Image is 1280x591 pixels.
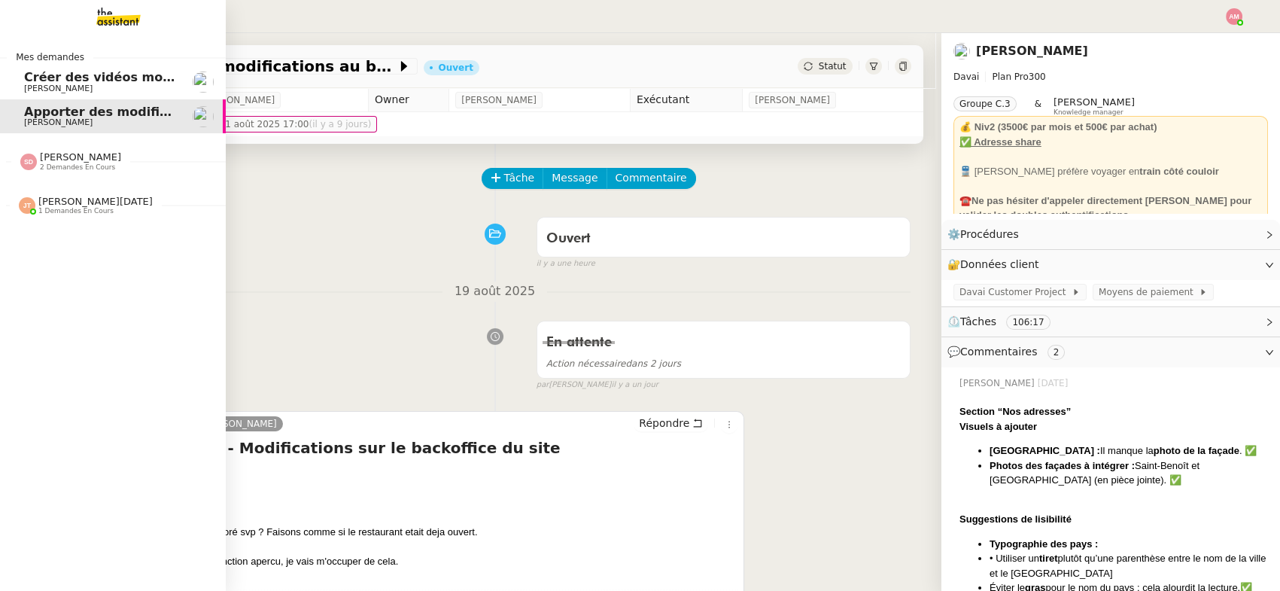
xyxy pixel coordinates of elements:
span: Données client [960,258,1039,270]
span: 2 demandes en cours [40,163,115,172]
button: Répondre [634,415,708,431]
a: [PERSON_NAME] [976,44,1088,58]
span: 300 [1029,72,1046,82]
span: Procédures [960,228,1019,240]
span: Moyens de paiement [1099,285,1199,300]
span: Répondre [639,416,689,431]
span: 🔐 [947,256,1045,273]
span: Commentaire [616,169,687,187]
span: 1 demandes en cours [38,207,114,215]
span: Knowledge manager [1053,108,1123,117]
span: Tâche [504,169,535,187]
span: Créer des vidéos montage pour Instagram [24,70,311,84]
span: [PERSON_NAME] [755,93,830,108]
span: Davai [953,72,979,82]
strong: Section “Nos adresses” [959,406,1071,417]
span: [PERSON_NAME] [40,151,121,163]
li: Saint-Benoît et [GEOGRAPHIC_DATA] (en pièce jointe). ✅ [990,458,1268,488]
li: Il manque la . ✅ [990,443,1268,458]
strong: photo de la façade [1154,445,1239,456]
span: [PERSON_NAME] [24,84,93,93]
strong: 💰 Niv2 (3500€ par mois et 500€ par achat) [959,121,1157,133]
span: Action nécessaire [546,358,626,369]
a: [PERSON_NAME] [196,417,283,431]
span: Message [552,169,597,187]
span: [PERSON_NAME] [959,376,1038,390]
span: Ouvert [546,232,591,245]
div: 🚆 [PERSON_NAME] préfère voyager en [959,164,1262,179]
strong: train côté couloir [1139,166,1218,177]
div: ⏲️Tâches 106:17 [941,307,1280,337]
td: Exécutant [630,88,742,112]
button: Commentaire [607,168,696,189]
nz-tag: 2 [1047,345,1066,360]
span: En attente [546,336,612,349]
span: [DATE] [1038,376,1072,390]
img: users%2F37wbV9IbQuXMU0UH0ngzBXzaEe12%2Favatar%2Fcba66ece-c48a-48c8-9897-a2adc1834457 [193,72,214,93]
span: [PERSON_NAME] [1053,96,1135,108]
span: Mes demandes [7,50,93,65]
span: par [537,379,549,391]
div: Bonjour [PERSON_NAME], [86,466,738,481]
span: [PERSON_NAME] [461,93,537,108]
span: [PERSON_NAME][DATE] [38,196,153,207]
span: Apporter des modifications au backoffice du site [24,105,353,119]
button: Tâche [482,168,544,189]
div: ⚙️Procédures [941,220,1280,249]
span: [PERSON_NAME] [24,117,93,127]
img: svg [19,197,35,214]
span: Commentaires [960,346,1037,358]
td: Owner [369,88,449,112]
nz-tag: Groupe C.3 [953,96,1017,111]
span: ⚙️ [947,226,1026,243]
u: ✅ Adresse share [959,136,1041,148]
span: ⏲️ [947,315,1063,327]
img: users%2FtCsipqtBlIT0KMI9BbuMozwVXMC3%2Favatar%2Fa3e4368b-cceb-4a6e-a304-dbe285d974c7 [193,106,214,127]
strong: Typographie des pays : [990,538,1098,550]
nz-tag: 106:17 [1006,315,1050,330]
small: [PERSON_NAME] [537,379,658,391]
strong: tiret [1039,553,1058,564]
button: Message [543,168,607,189]
span: Statut [819,61,847,72]
img: svg [20,154,37,170]
div: Pardonnez mon retour tardif. [86,495,738,510]
strong: Suggestions de lisibilité [959,513,1072,525]
span: lun. 11 août 2025 17:00 [199,117,371,132]
span: [PERSON_NAME] [199,93,275,108]
strong: [GEOGRAPHIC_DATA] : [990,445,1100,456]
span: Plan Pro [992,72,1028,82]
img: users%2FtCsipqtBlIT0KMI9BbuMozwVXMC3%2Favatar%2Fa3e4368b-cceb-4a6e-a304-dbe285d974c7 [953,43,970,59]
div: 🔐Données client [941,250,1280,279]
span: il y a une heure [537,257,595,270]
span: Davai Customer Project [959,285,1072,300]
span: Apporter des modifications au backoffice du site [85,59,397,74]
span: 19 août 2025 [442,282,547,302]
span: & [1035,96,1041,116]
span: (il y a 9 jours) [309,119,371,129]
div: Pourriez vous ajouter Saint Honoré svp ? Faisons comme si le restaurant etait deja ouvert. [86,525,738,540]
img: svg [1226,8,1242,25]
li: • Utiliser un plutôt qu’une parenthèse entre le nom de la ville et le [GEOGRAPHIC_DATA] [990,551,1268,580]
div: Merci pour votre retour sur la fonction apercu, je vais m'occuper de cela. [86,554,738,569]
span: 💬 [947,346,1071,358]
app-user-label: Knowledge manager [1053,96,1135,116]
strong: Photos des façades à intégrer : [990,460,1135,471]
span: dans 2 jours [546,358,681,369]
span: Tâches [960,315,996,327]
div: 💬Commentaires 2 [941,337,1280,367]
strong: Visuels à ajouter [959,421,1037,432]
div: Ouvert [439,63,473,72]
span: il y a un jour [611,379,658,391]
h4: Re: Projet client - Modifications sur le backoffice du site [86,437,738,458]
strong: ☎️Ne pas hésiter d'appeler directement [PERSON_NAME] pour valider les doubles authentifications [959,195,1251,221]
